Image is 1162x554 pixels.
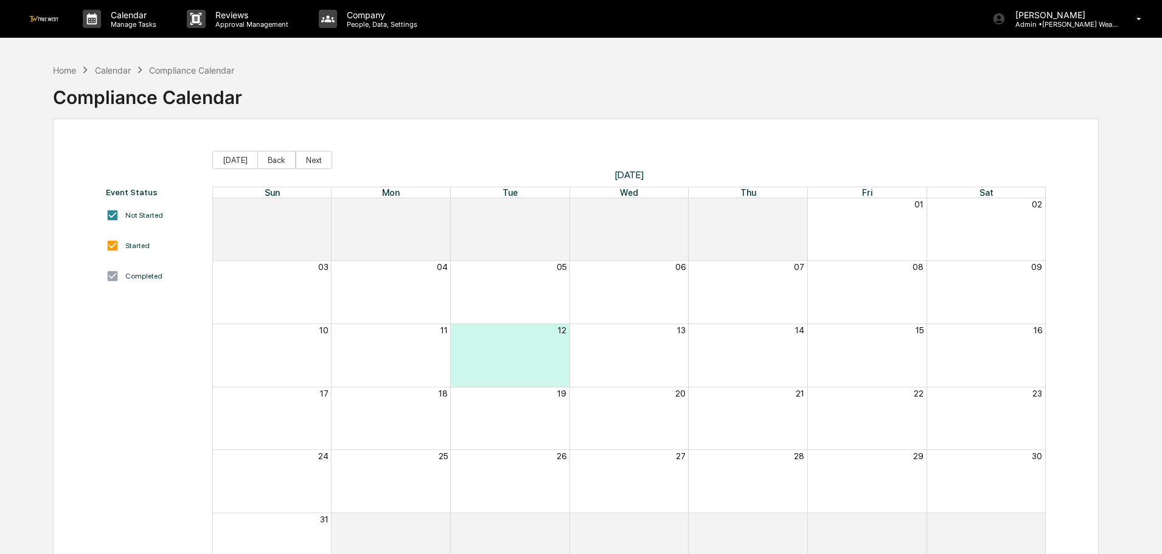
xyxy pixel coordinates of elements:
[265,187,280,198] span: Sun
[439,389,448,398] button: 18
[556,199,566,209] button: 29
[206,20,294,29] p: Approval Management
[913,262,924,272] button: 08
[676,451,686,461] button: 27
[558,325,566,335] button: 12
[914,514,924,524] button: 05
[916,325,924,335] button: 15
[1032,514,1042,524] button: 06
[675,199,686,209] button: 30
[318,451,329,461] button: 24
[914,199,924,209] button: 01
[677,325,686,335] button: 13
[29,16,58,21] img: logo
[439,451,448,461] button: 25
[440,325,448,335] button: 11
[979,187,993,198] span: Sat
[1006,10,1119,20] p: [PERSON_NAME]
[437,199,448,209] button: 28
[1032,451,1042,461] button: 30
[125,241,150,250] div: Started
[793,514,804,524] button: 04
[337,20,423,29] p: People, Data, Settings
[557,262,566,272] button: 05
[296,151,332,169] button: Next
[53,65,76,75] div: Home
[319,325,329,335] button: 10
[257,151,296,169] button: Back
[439,514,448,524] button: 01
[795,325,804,335] button: 14
[794,262,804,272] button: 07
[503,187,518,198] span: Tue
[1031,262,1042,272] button: 09
[556,514,566,524] button: 02
[212,169,1046,181] span: [DATE]
[101,20,162,29] p: Manage Tasks
[101,10,162,20] p: Calendar
[106,187,200,197] div: Event Status
[740,187,756,198] span: Thu
[437,262,448,272] button: 04
[794,451,804,461] button: 28
[796,389,804,398] button: 21
[1006,20,1119,29] p: Admin • [PERSON_NAME] Wealth Management
[149,65,234,75] div: Compliance Calendar
[914,389,924,398] button: 22
[320,514,329,524] button: 31
[125,272,162,280] div: Completed
[1032,199,1042,209] button: 02
[206,10,294,20] p: Reviews
[125,211,163,220] div: Not Started
[95,65,131,75] div: Calendar
[620,187,638,198] span: Wed
[382,187,400,198] span: Mon
[675,389,686,398] button: 20
[796,199,804,209] button: 31
[557,389,566,398] button: 19
[318,262,329,272] button: 03
[53,77,242,108] div: Compliance Calendar
[557,451,566,461] button: 26
[675,514,686,524] button: 03
[212,151,258,169] button: [DATE]
[337,10,423,20] p: Company
[913,451,924,461] button: 29
[1032,389,1042,398] button: 23
[320,389,329,398] button: 17
[319,199,329,209] button: 27
[1034,325,1042,335] button: 16
[675,262,686,272] button: 06
[862,187,872,198] span: Fri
